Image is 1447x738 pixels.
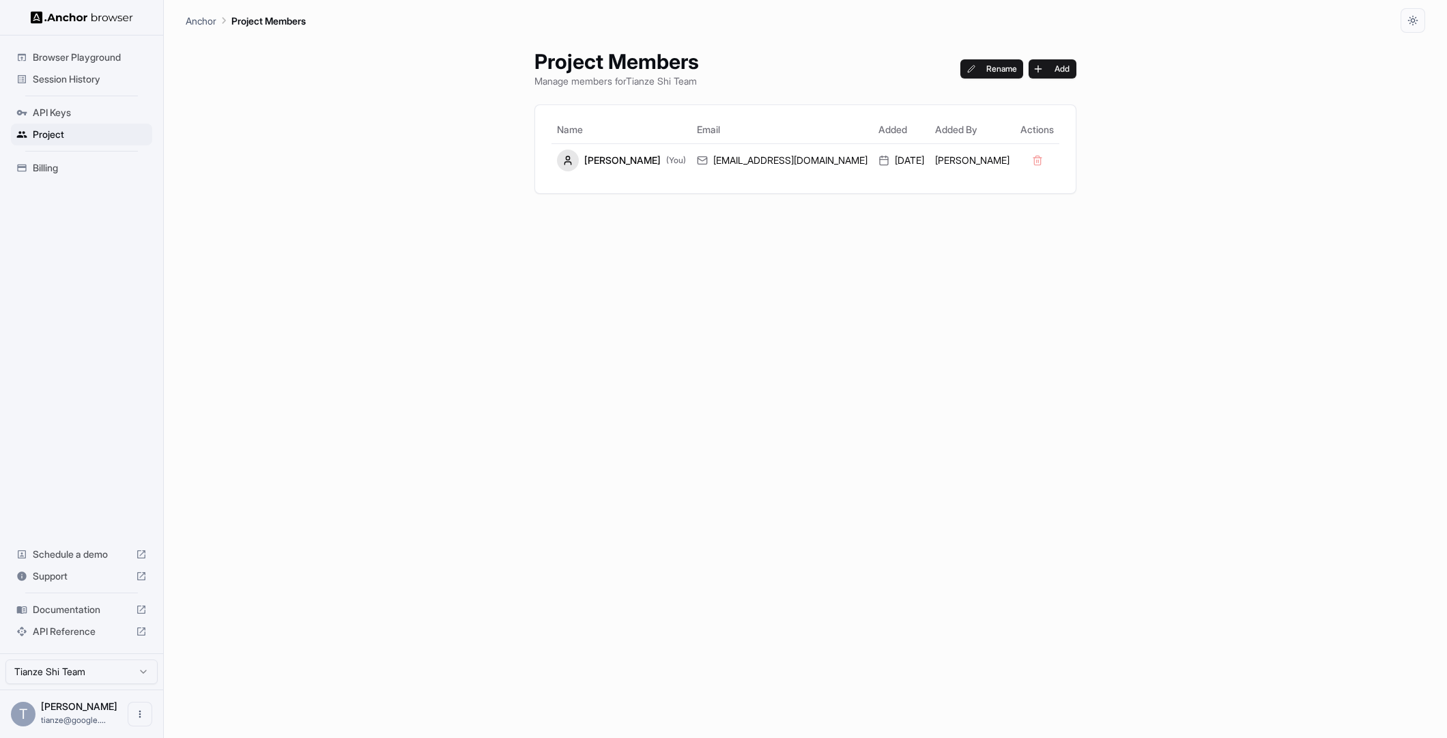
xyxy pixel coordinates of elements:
div: API Reference [11,621,152,642]
span: Project [33,128,147,141]
span: Tianze Shi [41,700,117,712]
th: Email [691,116,873,143]
div: Browser Playground [11,46,152,68]
span: Support [33,569,130,583]
img: Anchor Logo [31,11,133,24]
p: Anchor [186,14,216,28]
span: tianze@google.com [41,715,106,725]
td: [PERSON_NAME] [930,143,1015,177]
th: Added By [930,116,1015,143]
div: T [11,702,35,726]
button: Rename [960,59,1024,79]
p: Manage members for Tianze Shi Team [534,74,699,88]
div: Project [11,124,152,145]
div: API Keys [11,102,152,124]
button: Add [1029,59,1076,79]
div: Documentation [11,599,152,621]
div: Support [11,565,152,587]
span: Session History [33,72,147,86]
nav: breadcrumb [186,13,306,28]
span: Schedule a demo [33,548,130,561]
th: Name [551,116,691,143]
span: Browser Playground [33,51,147,64]
p: Project Members [231,14,306,28]
span: Documentation [33,603,130,616]
span: Billing [33,161,147,175]
div: Schedule a demo [11,543,152,565]
div: Billing [11,157,152,179]
th: Actions [1015,116,1059,143]
h1: Project Members [534,49,699,74]
span: (You) [666,155,686,166]
th: Added [873,116,930,143]
div: [EMAIL_ADDRESS][DOMAIN_NAME] [697,154,868,167]
span: API Reference [33,625,130,638]
span: API Keys [33,106,147,119]
div: [PERSON_NAME] [557,150,686,171]
button: Open menu [128,702,152,726]
div: Session History [11,68,152,90]
div: [DATE] [878,154,924,167]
